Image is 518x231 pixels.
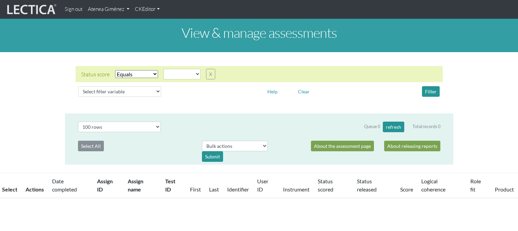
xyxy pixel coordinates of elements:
a: User ID [257,178,268,192]
th: Assign name [124,173,161,198]
a: Date completed [52,178,77,192]
button: Select All [78,141,104,151]
a: Role fit [470,178,481,192]
a: About releasing reports [384,141,440,151]
a: Score [400,186,413,192]
a: Product [495,186,514,192]
a: Logical coherence [421,178,445,192]
a: About the assessment page [311,141,374,151]
th: Assign ID [93,173,123,198]
a: Identifier [227,186,249,192]
div: Submit [202,151,223,162]
a: Help [264,88,281,94]
a: Last [209,186,219,192]
div: Status score [81,70,110,78]
button: refresh [383,122,404,132]
div: Queue 0 Total records 0 [364,122,440,132]
a: Instrument [283,186,310,192]
th: Test ID [161,173,186,198]
a: Atenea Giménez [85,3,132,16]
img: lecticalive [5,3,57,16]
a: First [190,186,201,192]
a: Status scored [318,178,333,192]
a: Status released [357,178,377,192]
button: Filter [422,86,440,97]
button: X [206,69,215,79]
button: Help [264,86,281,97]
a: CKEditor [132,3,162,16]
th: Actions [21,173,48,198]
button: Clear [295,86,313,97]
a: Sign out [62,3,85,16]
